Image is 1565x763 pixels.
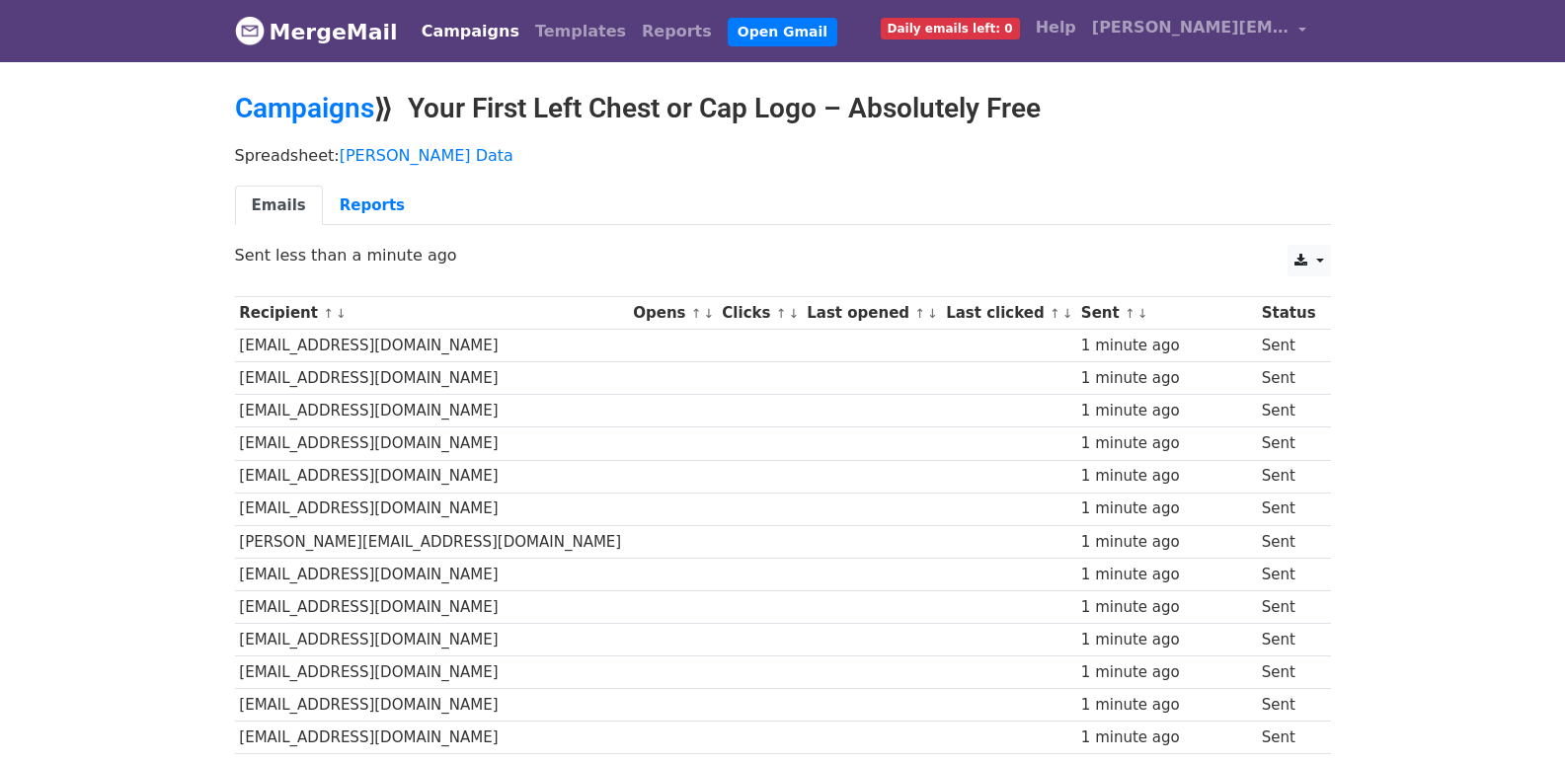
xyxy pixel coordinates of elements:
[802,297,941,330] th: Last opened
[1062,306,1073,321] a: ↓
[1081,497,1252,520] div: 1 minute ago
[1257,689,1321,722] td: Sent
[235,92,374,124] a: Campaigns
[235,362,629,395] td: [EMAIL_ADDRESS][DOMAIN_NAME]
[235,427,629,460] td: [EMAIL_ADDRESS][DOMAIN_NAME]
[1257,297,1321,330] th: Status
[235,16,265,45] img: MergeMail logo
[235,395,629,427] td: [EMAIL_ADDRESS][DOMAIN_NAME]
[235,145,1331,166] p: Spreadsheet:
[1081,531,1252,554] div: 1 minute ago
[336,306,347,321] a: ↓
[235,92,1331,125] h2: ⟫ Your First Left Chest or Cap Logo – Absolutely Free
[1257,493,1321,525] td: Sent
[927,306,938,321] a: ↓
[788,306,799,321] a: ↓
[235,330,629,362] td: [EMAIL_ADDRESS][DOMAIN_NAME]
[1081,367,1252,390] div: 1 minute ago
[1257,722,1321,754] td: Sent
[941,297,1076,330] th: Last clicked
[1084,8,1315,54] a: [PERSON_NAME][EMAIL_ADDRESS][DOMAIN_NAME]
[634,12,720,51] a: Reports
[235,590,629,623] td: [EMAIL_ADDRESS][DOMAIN_NAME]
[323,186,422,226] a: Reports
[1081,335,1252,357] div: 1 minute ago
[235,656,629,689] td: [EMAIL_ADDRESS][DOMAIN_NAME]
[235,460,629,493] td: [EMAIL_ADDRESS][DOMAIN_NAME]
[1257,330,1321,362] td: Sent
[1081,629,1252,651] div: 1 minute ago
[1081,400,1252,422] div: 1 minute ago
[1257,362,1321,395] td: Sent
[1081,661,1252,684] div: 1 minute ago
[776,306,787,321] a: ↑
[914,306,925,321] a: ↑
[235,11,398,52] a: MergeMail
[881,18,1020,39] span: Daily emails left: 0
[323,306,334,321] a: ↑
[235,689,629,722] td: [EMAIL_ADDRESS][DOMAIN_NAME]
[1050,306,1060,321] a: ↑
[718,297,803,330] th: Clicks
[527,12,634,51] a: Templates
[1257,460,1321,493] td: Sent
[235,558,629,590] td: [EMAIL_ADDRESS][DOMAIN_NAME]
[235,624,629,656] td: [EMAIL_ADDRESS][DOMAIN_NAME]
[1257,590,1321,623] td: Sent
[1257,525,1321,558] td: Sent
[704,306,715,321] a: ↓
[235,186,323,226] a: Emails
[1137,306,1148,321] a: ↓
[728,18,837,46] a: Open Gmail
[235,297,629,330] th: Recipient
[1092,16,1290,39] span: [PERSON_NAME][EMAIL_ADDRESS][DOMAIN_NAME]
[1028,8,1084,47] a: Help
[1125,306,1135,321] a: ↑
[235,722,629,754] td: [EMAIL_ADDRESS][DOMAIN_NAME]
[1076,297,1257,330] th: Sent
[414,12,527,51] a: Campaigns
[340,146,513,165] a: [PERSON_NAME] Data
[1081,694,1252,717] div: 1 minute ago
[1257,558,1321,590] td: Sent
[1081,564,1252,586] div: 1 minute ago
[691,306,702,321] a: ↑
[235,493,629,525] td: [EMAIL_ADDRESS][DOMAIN_NAME]
[628,297,717,330] th: Opens
[1081,432,1252,455] div: 1 minute ago
[1081,596,1252,619] div: 1 minute ago
[235,245,1331,266] p: Sent less than a minute ago
[1257,395,1321,427] td: Sent
[1081,465,1252,488] div: 1 minute ago
[1081,726,1252,749] div: 1 minute ago
[1257,427,1321,460] td: Sent
[873,8,1028,47] a: Daily emails left: 0
[235,525,629,558] td: [PERSON_NAME][EMAIL_ADDRESS][DOMAIN_NAME]
[1257,624,1321,656] td: Sent
[1257,656,1321,689] td: Sent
